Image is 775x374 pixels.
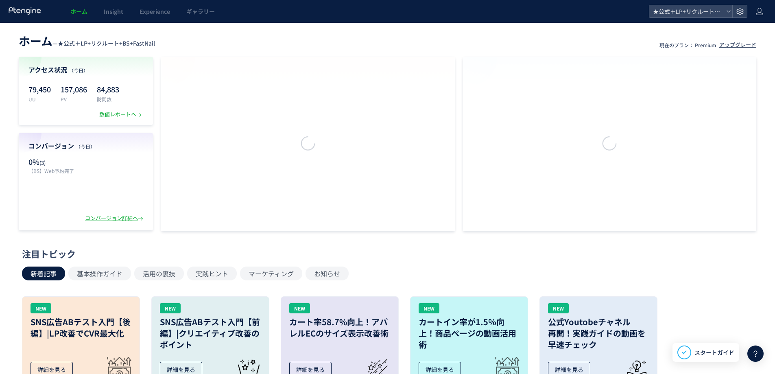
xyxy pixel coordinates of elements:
span: ホーム [19,33,52,49]
h3: カート率58.7%向上！アパレルECのサイズ表示改善術 [289,316,390,339]
div: 数値レポートへ [99,111,143,118]
div: アップグレード [719,41,756,49]
span: （今日） [69,67,88,74]
p: 79,450 [28,83,51,96]
p: 84,883 [97,83,119,96]
span: スタートガイド [694,348,734,357]
p: 157,086 [61,83,87,96]
span: ★公式＋LP+リクルート+BS+FastNail [58,39,155,47]
h3: SNS広告ABテスト入門【前編】|クリエイティブ改善のポイント [160,316,261,350]
span: ★公式＋LP+リクルート+BS+FastNail [651,5,723,17]
h4: アクセス状況 [28,65,143,74]
div: NEW [548,303,569,313]
span: Experience [140,7,170,15]
div: NEW [289,303,310,313]
button: マーケティング [240,267,302,280]
button: 新着記事 [22,267,65,280]
div: NEW [160,303,181,313]
div: — [19,33,155,49]
p: UU [28,96,51,103]
button: 基本操作ガイド [68,267,131,280]
button: 実践ヒント [187,267,237,280]
div: NEW [419,303,439,313]
div: 注目トピック [22,247,749,260]
button: お知らせ [306,267,349,280]
div: NEW [31,303,51,313]
span: ホーム [70,7,87,15]
button: 活用の裏技 [134,267,184,280]
span: Insight [104,7,123,15]
p: PV [61,96,87,103]
h3: 公式Youtobeチャネル 再開！実践ガイドの動画を 早速チェック [548,316,649,350]
h3: カートイン率が1.5％向上！商品ページの動画活用術 [419,316,520,350]
p: 現在のプラン： Premium [659,42,716,48]
h3: SNS広告ABテスト入門【後編】|LP改善でCVR最大化 [31,316,131,339]
span: ギャラリー [186,7,215,15]
p: 訪問数 [97,96,119,103]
